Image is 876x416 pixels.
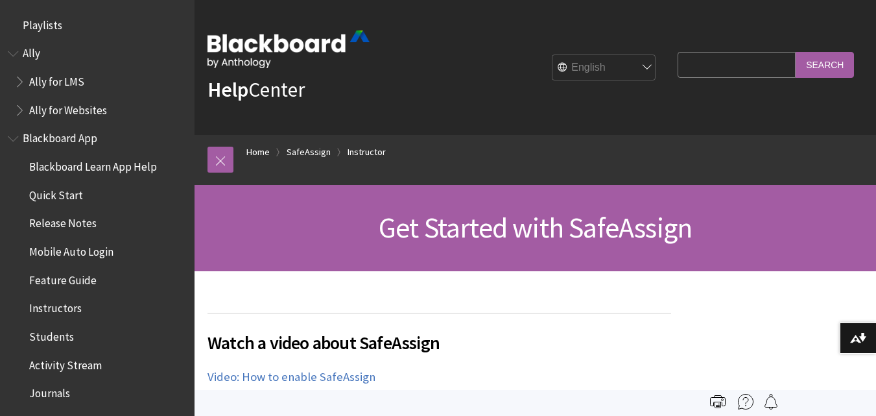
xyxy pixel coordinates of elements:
[710,394,726,410] img: Print
[763,394,779,410] img: Follow this page
[738,394,753,410] img: More help
[29,298,82,315] span: Instructors
[23,128,97,145] span: Blackboard App
[29,326,74,343] span: Students
[8,14,187,36] nav: Book outline for Playlists
[8,43,187,121] nav: Book outline for Anthology Ally Help
[207,369,375,385] a: Video: How to enable SafeAssign
[207,77,248,103] strong: Help
[796,52,854,77] input: Search
[379,210,692,245] span: Get Started with SafeAssign
[29,383,70,400] span: Journals
[207,329,671,356] span: Watch a video about SafeAssign
[287,144,331,160] a: SafeAssign
[29,99,107,117] span: Ally for Websites
[29,213,97,230] span: Release Notes
[29,156,157,173] span: Blackboard Learn App Help
[246,144,270,160] a: Home
[207,77,305,103] a: HelpCenter
[29,354,102,372] span: Activity Stream
[207,31,370,68] img: Blackboard by Anthology
[29,184,83,202] span: Quick Start
[552,55,656,81] select: Site Language Selector
[29,269,97,287] span: Feature Guide
[29,241,113,258] span: Mobile Auto Login
[348,144,386,160] a: Instructor
[29,71,84,88] span: Ally for LMS
[23,43,40,60] span: Ally
[23,14,62,32] span: Playlists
